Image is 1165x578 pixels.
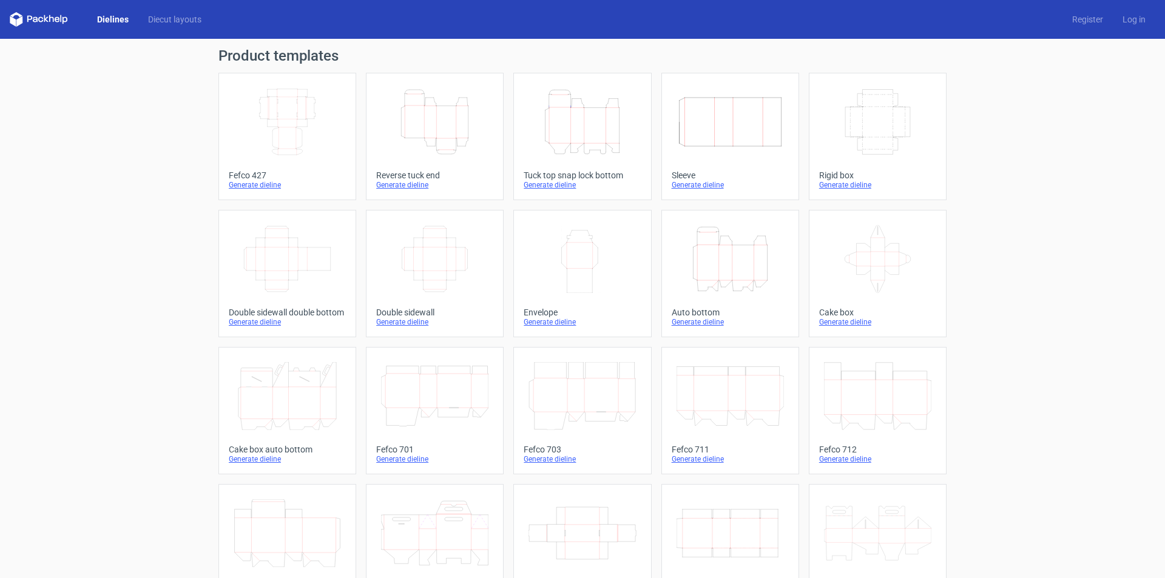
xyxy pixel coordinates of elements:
a: Cake box auto bottomGenerate dieline [218,347,356,474]
div: Reverse tuck end [376,170,493,180]
a: Fefco 712Generate dieline [809,347,947,474]
div: Rigid box [819,170,936,180]
a: Dielines [87,13,138,25]
a: Fefco 711Generate dieline [661,347,799,474]
div: Envelope [524,307,641,317]
div: Generate dieline [672,317,789,327]
a: SleeveGenerate dieline [661,73,799,200]
div: Sleeve [672,170,789,180]
a: Fefco 427Generate dieline [218,73,356,200]
div: Double sidewall double bottom [229,307,346,317]
a: Double sidewall double bottomGenerate dieline [218,210,356,337]
a: Double sidewallGenerate dieline [366,210,504,337]
div: Generate dieline [229,317,346,327]
a: Register [1062,13,1113,25]
div: Generate dieline [524,454,641,464]
div: Fefco 712 [819,445,936,454]
div: Generate dieline [524,317,641,327]
div: Generate dieline [819,317,936,327]
a: Log in [1113,13,1155,25]
h1: Product templates [218,49,947,63]
div: Generate dieline [229,454,346,464]
a: Cake boxGenerate dieline [809,210,947,337]
div: Generate dieline [672,180,789,190]
div: Double sidewall [376,307,493,317]
div: Fefco 427 [229,170,346,180]
div: Generate dieline [376,180,493,190]
div: Generate dieline [524,180,641,190]
a: EnvelopeGenerate dieline [513,210,651,337]
a: Fefco 703Generate dieline [513,347,651,474]
div: Auto bottom [672,307,789,317]
div: Fefco 711 [672,445,789,454]
div: Fefco 703 [524,445,641,454]
div: Generate dieline [819,180,936,190]
a: Fefco 701Generate dieline [366,347,504,474]
div: Tuck top snap lock bottom [524,170,641,180]
a: Auto bottomGenerate dieline [661,210,799,337]
a: Tuck top snap lock bottomGenerate dieline [513,73,651,200]
a: Rigid boxGenerate dieline [809,73,947,200]
a: Diecut layouts [138,13,211,25]
div: Cake box [819,307,936,317]
div: Cake box auto bottom [229,445,346,454]
div: Generate dieline [376,454,493,464]
div: Generate dieline [229,180,346,190]
div: Generate dieline [672,454,789,464]
div: Fefco 701 [376,445,493,454]
div: Generate dieline [376,317,493,327]
a: Reverse tuck endGenerate dieline [366,73,504,200]
div: Generate dieline [819,454,936,464]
